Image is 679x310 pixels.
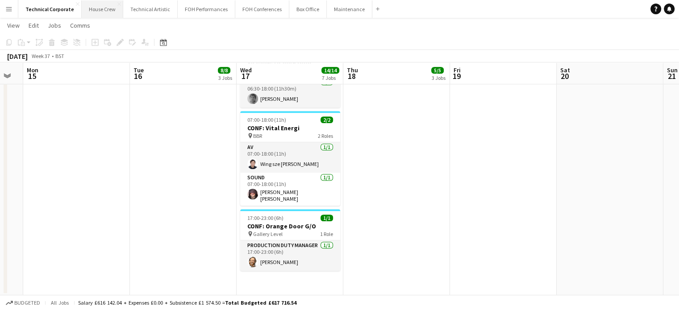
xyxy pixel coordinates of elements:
[253,231,283,237] span: Gallery Level
[14,300,40,306] span: Budgeted
[18,0,82,18] button: Technical Corporate
[432,74,446,81] div: 3 Jobs
[240,209,340,271] app-job-card: 17:00-23:00 (6h)1/1CONF: Orange Door G/O Gallery Level1 RoleProduction Duty Manager1/117:00-23:00...
[320,231,333,237] span: 1 Role
[667,66,678,74] span: Sun
[666,71,678,81] span: 21
[240,142,340,173] app-card-role: AV1/107:00-18:00 (11h)Wing sze [PERSON_NAME]
[559,71,570,81] span: 20
[25,71,38,81] span: 15
[347,66,358,74] span: Thu
[70,21,90,29] span: Comms
[318,132,333,139] span: 2 Roles
[346,71,358,81] span: 18
[218,74,232,81] div: 3 Jobs
[321,215,333,221] span: 1/1
[67,20,94,31] a: Comms
[25,20,42,31] a: Edit
[240,77,340,107] app-card-role: Sound1/106:30-18:00 (11h30m)[PERSON_NAME]
[4,298,42,308] button: Budgeted
[132,71,144,81] span: 16
[29,21,39,29] span: Edit
[225,299,296,306] span: Total Budgeted £617 716.54
[452,71,461,81] span: 19
[253,132,262,139] span: BBR
[7,21,20,29] span: View
[240,124,340,132] h3: CONF: Vital Energi
[560,66,570,74] span: Sat
[29,53,52,59] span: Week 37
[49,299,71,306] span: All jobs
[82,0,123,18] button: House Crew
[27,66,38,74] span: Mon
[327,0,372,18] button: Maintenance
[431,67,444,74] span: 5/5
[123,0,178,18] button: Technical Artistic
[289,0,327,18] button: Box Office
[321,67,339,74] span: 14/14
[55,53,64,59] div: BST
[235,0,289,18] button: FOH Conferences
[48,21,61,29] span: Jobs
[240,240,340,271] app-card-role: Production Duty Manager1/117:00-23:00 (6h)[PERSON_NAME]
[247,215,283,221] span: 17:00-23:00 (6h)
[240,66,252,74] span: Wed
[4,20,23,31] a: View
[44,20,65,31] a: Jobs
[240,173,340,206] app-card-role: Sound1/107:00-18:00 (11h)[PERSON_NAME] [PERSON_NAME]
[239,71,252,81] span: 17
[218,67,230,74] span: 8/8
[78,299,296,306] div: Salary £616 142.04 + Expenses £0.00 + Subsistence £1 574.50 =
[321,116,333,123] span: 2/2
[240,111,340,206] app-job-card: 07:00-18:00 (11h)2/2CONF: Vital Energi BBR2 RolesAV1/107:00-18:00 (11h)Wing sze [PERSON_NAME]Soun...
[240,222,340,230] h3: CONF: Orange Door G/O
[133,66,144,74] span: Tue
[322,74,339,81] div: 7 Jobs
[7,52,28,61] div: [DATE]
[454,66,461,74] span: Fri
[247,116,286,123] span: 07:00-18:00 (11h)
[178,0,235,18] button: FOH Performances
